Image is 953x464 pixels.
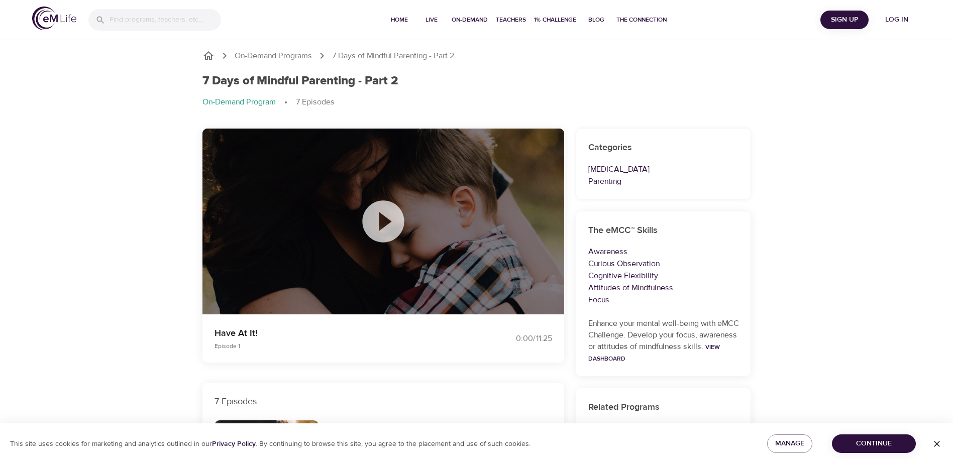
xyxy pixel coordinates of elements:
[588,163,739,175] p: [MEDICAL_DATA]
[534,15,576,25] span: 1% Challenge
[452,15,488,25] span: On-Demand
[331,420,422,435] h6: Have At It!
[588,400,739,415] h6: Related Programs
[419,15,444,25] span: Live
[332,50,454,62] p: 7 Days of Mindful Parenting - Part 2
[588,141,739,155] h6: Categories
[824,14,865,26] span: Sign Up
[588,294,739,306] p: Focus
[588,258,739,270] p: Curious Observation
[840,437,908,450] span: Continue
[212,439,256,448] a: Privacy Policy
[588,318,739,364] p: Enhance your mental well-being with eMCC Challenge. Develop your focus, awareness or attitudes of...
[877,14,917,26] span: Log in
[588,246,739,258] p: Awareness
[215,395,552,408] p: 7 Episodes
[202,50,751,62] nav: breadcrumb
[873,11,921,29] button: Log in
[588,282,739,294] p: Attitudes of Mindfulness
[588,175,739,187] p: Parenting
[832,434,916,453] button: Continue
[215,341,465,351] p: Episode 1
[202,96,276,108] p: On-Demand Program
[496,15,526,25] span: Teachers
[387,15,411,25] span: Home
[767,434,812,453] button: Manage
[32,7,76,30] img: logo
[296,96,335,108] p: 7 Episodes
[202,74,398,88] h1: 7 Days of Mindful Parenting - Part 2
[202,96,751,108] nav: breadcrumb
[820,11,869,29] button: Sign Up
[775,437,804,450] span: Manage
[584,15,608,25] span: Blog
[588,223,739,238] h6: The eMCC™ Skills
[235,50,312,62] a: On-Demand Programs
[110,9,221,31] input: Find programs, teachers, etc...
[477,333,552,344] div: 0:00 / 11:25
[215,326,465,340] p: Have At It!
[616,15,667,25] span: The Connection
[588,270,739,282] p: Cognitive Flexibility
